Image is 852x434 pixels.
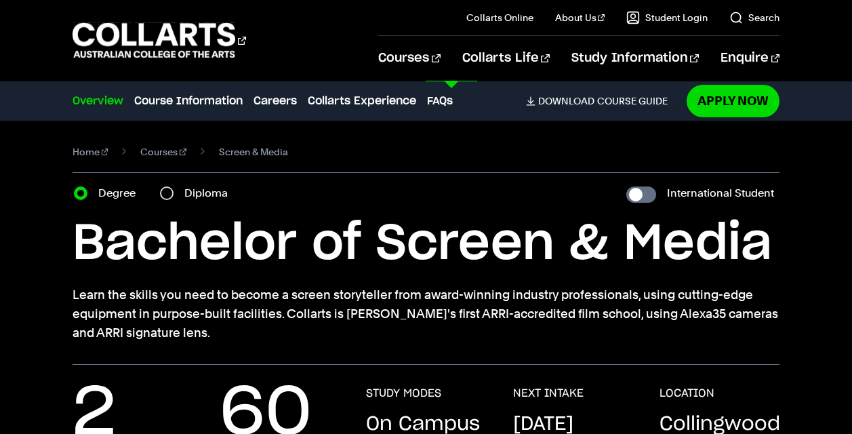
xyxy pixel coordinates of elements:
[219,142,288,161] span: Screen & Media
[687,85,779,117] a: Apply Now
[73,21,246,60] div: Go to homepage
[729,11,779,24] a: Search
[660,387,714,400] h3: LOCATION
[526,95,678,107] a: DownloadCourse Guide
[98,184,144,203] label: Degree
[73,285,779,342] p: Learn the skills you need to become a screen storyteller from award-winning industry professional...
[462,36,550,81] a: Collarts Life
[184,184,236,203] label: Diploma
[378,36,440,81] a: Courses
[626,11,708,24] a: Student Login
[253,93,297,109] a: Careers
[466,11,533,24] a: Collarts Online
[140,142,186,161] a: Courses
[73,214,779,275] h1: Bachelor of Screen & Media
[134,93,243,109] a: Course Information
[571,36,699,81] a: Study Information
[73,142,108,161] a: Home
[366,387,441,400] h3: STUDY MODES
[721,36,779,81] a: Enquire
[667,184,774,203] label: International Student
[513,387,584,400] h3: NEXT INTAKE
[555,11,605,24] a: About Us
[73,93,123,109] a: Overview
[308,93,416,109] a: Collarts Experience
[427,93,453,109] a: FAQs
[538,95,594,107] span: Download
